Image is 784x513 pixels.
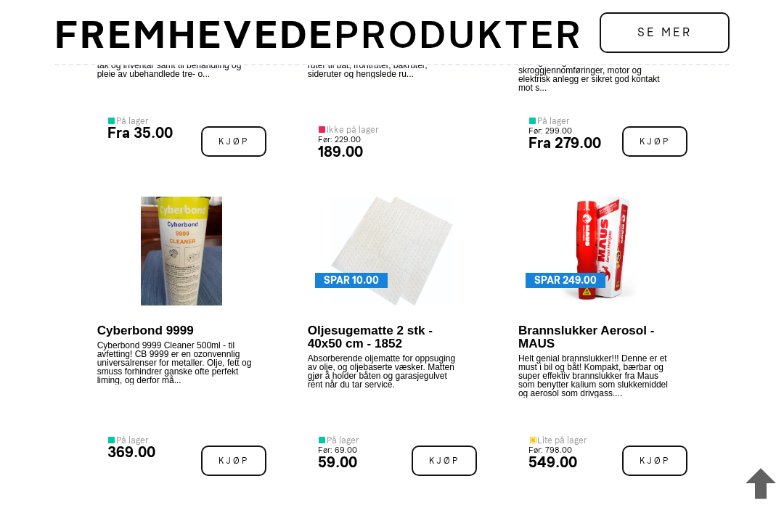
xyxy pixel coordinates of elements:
div: 369.00 [107,445,155,459]
div: 189.00 [318,144,379,159]
span: Kjøp [622,126,687,157]
p: Sinkanode skrog, rektangulær. Ta vare på båten! Sikre båten mot galvanisk tæring! Sørg for at alt... [518,40,674,92]
div: På lager [107,117,173,126]
div: 549.00 [528,455,587,469]
p: Cyberbond 9999 [97,324,253,337]
div: Fra 35.00 [107,126,173,140]
div: 59.00 [318,455,359,469]
img: Oljesugematte.jpg [331,197,453,305]
a: Cyberbond 9999 Cyberbond 9999 Cleaner 500ml - til avfetting! CB 9999 er en ozonvennlig universalr... [97,181,266,436]
a: SPAR 249.00 Brannslukker Aerosol - MAUS Helt genial brannslukker!!! Denne er et must i bil og båt... [518,181,687,436]
img: Rens_Cyber_bod_IMG_7855_2.JPG [141,197,223,305]
span: Kjøp [201,126,266,157]
span: SPAR 10.00 [324,273,379,288]
img: Maus1010691_XL.jpg [542,197,663,305]
small: Før: 798.00 [528,446,572,455]
b: Fremhevede [54,10,334,57]
small: Før: 299.00 [528,126,572,136]
div: På lager [107,436,155,445]
div: På lager [528,117,601,126]
p: Cyberbond 9999 Cleaner 500ml - til avfetting! CB 9999 er en ozonvennlig universalrenser for metal... [97,341,253,385]
p: Brannslukker Aerosol - MAUS [518,324,674,350]
p: Helt genial brannslukker!!! Denne er et must i bil og båt! Kompakt, bærbar og super effektiv bran... [518,354,674,398]
p: Oljesugematte 2 stk - 40x50 cm - 1852 [308,324,464,350]
small: Før: 69.00 [318,446,357,455]
p: Absorberende oljematte for oppsuging av olje, og oljebaserte væsker. Matten gjør å holder båten o... [308,354,464,389]
h1: produkter [54,4,730,65]
div: Fra 279.00 [528,136,601,150]
div: Lite på lager [528,436,587,445]
div: På lager [318,436,359,445]
span: Kjøp [622,446,687,476]
span: Kjøp [201,446,266,476]
div: Ikke på lager [318,126,379,134]
a: Se mer [600,12,730,53]
a: SPAR 10.00 Oljesugematte 2 stk - 40x50 cm - 1852 Absorberende oljematte for oppsuging av olje, og... [308,181,477,436]
span: Kjøp [412,446,477,476]
span: SPAR 249.00 [534,273,597,288]
small: Før: 229.00 [318,135,361,144]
